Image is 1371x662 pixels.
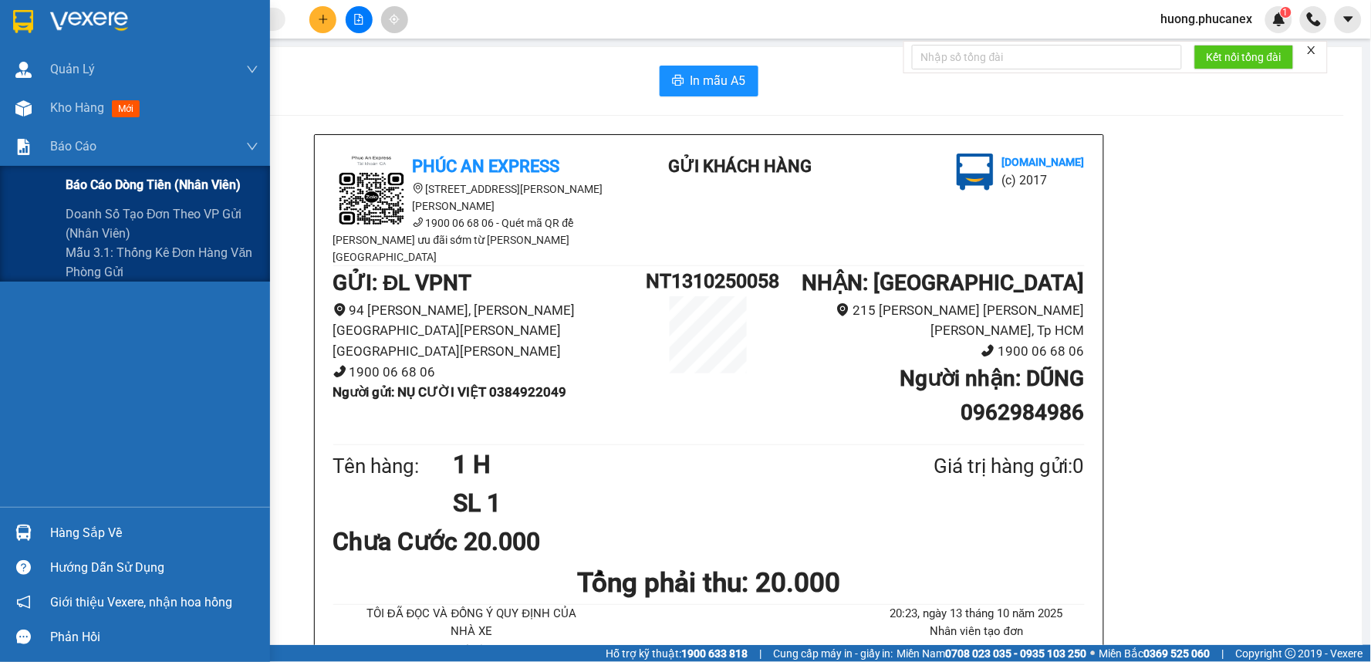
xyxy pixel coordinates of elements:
[1307,12,1321,26] img: phone-icon
[1281,7,1292,18] sup: 1
[346,6,373,33] button: file-add
[772,341,1085,362] li: 1900 06 68 06
[1149,9,1265,29] span: huong.phucanex
[759,645,761,662] span: |
[413,157,560,176] b: Phúc An Express
[453,445,859,484] h1: 1 H
[1091,650,1096,657] span: ⚪️
[413,183,424,194] span: environment
[50,626,258,649] div: Phản hồi
[672,74,684,89] span: printer
[453,484,859,522] h1: SL 1
[957,154,994,191] img: logo.jpg
[333,300,647,362] li: 94 [PERSON_NAME], [PERSON_NAME][GEOGRAPHIC_DATA][PERSON_NAME][GEOGRAPHIC_DATA][PERSON_NAME]
[333,214,611,265] li: 1900 06 68 06 - Quét mã QR để [PERSON_NAME] ưu đãi sớm từ [PERSON_NAME][GEOGRAPHIC_DATA]
[691,71,746,90] span: In mẫu A5
[333,451,454,482] div: Tên hàng:
[50,522,258,545] div: Hàng sắp về
[19,10,80,110] b: Phúc An Express
[1207,49,1282,66] span: Kết nối tổng đài
[353,14,364,25] span: file-add
[333,522,581,561] div: Chưa Cước 20.000
[897,645,1087,662] span: Miền Nam
[413,217,424,228] span: phone
[681,647,748,660] strong: 1900 633 818
[13,10,33,33] img: logo-vxr
[66,204,258,243] span: Doanh số tạo đơn theo VP gửi (nhân viên)
[900,366,1084,425] b: Người nhận : DŨNG 0962984986
[16,560,31,575] span: question-circle
[19,113,88,232] li: [STREET_ADDRESS][PERSON_NAME][PERSON_NAME]
[1001,171,1084,190] li: (c) 2017
[1144,647,1211,660] strong: 0369 525 060
[1272,12,1286,26] img: icon-new-feature
[869,623,1084,641] li: Nhân viên tạo đơn
[333,154,410,231] img: logo.jpg
[1099,645,1211,662] span: Miền Bắc
[15,525,32,541] img: warehouse-icon
[802,270,1084,296] b: NHẬN : [GEOGRAPHIC_DATA]
[66,175,241,194] span: Báo cáo dòng tiền (nhân viên)
[16,630,31,644] span: message
[16,595,31,610] span: notification
[246,63,258,76] span: down
[606,645,748,662] span: Hỗ trợ kỹ thuật:
[246,140,258,153] span: down
[309,6,336,33] button: plus
[333,181,611,214] li: [STREET_ADDRESS][PERSON_NAME][PERSON_NAME]
[869,605,1084,623] li: 20:23, ngày 13 tháng 10 năm 2025
[660,66,758,96] button: printerIn mẫu A5
[333,270,472,296] b: GỬI : ĐL VPNT
[1001,156,1084,168] b: [DOMAIN_NAME]
[1306,45,1317,56] span: close
[859,451,1084,482] div: Giá trị hàng gửi: 0
[1194,45,1294,69] button: Kết nối tổng đài
[1285,648,1296,659] span: copyright
[981,344,994,357] span: phone
[66,243,258,282] span: Mẫu 3.1: Thống kê đơn hàng văn phòng gửi
[946,647,1087,660] strong: 0708 023 035 - 0935 103 250
[454,643,488,657] i: Ký Tên
[381,6,408,33] button: aim
[333,365,346,378] span: phone
[333,562,1085,604] h1: Tổng phải thu: 20.000
[646,266,771,296] h1: NT1310250058
[1222,645,1224,662] span: |
[333,362,647,383] li: 1900 06 68 06
[1342,12,1356,26] span: caret-down
[15,100,32,117] img: warehouse-icon
[333,303,346,316] span: environment
[772,300,1085,341] li: 215 [PERSON_NAME] [PERSON_NAME] [PERSON_NAME], Tp HCM
[912,45,1182,69] input: Nhập số tổng đài
[668,157,812,176] b: Gửi khách hàng
[389,14,400,25] span: aim
[318,14,329,25] span: plus
[773,645,893,662] span: Cung cấp máy in - giấy in:
[50,556,258,579] div: Hướng dẫn sử dụng
[1335,6,1362,33] button: caret-down
[333,384,567,400] b: Người gửi : NỤ CƯỜI VIỆT 0384922049
[50,100,104,115] span: Kho hàng
[364,605,579,641] li: TÔI ĐÃ ĐỌC VÀ ĐỒNG Ý QUY ĐỊNH CỦA NHÀ XE
[112,100,140,117] span: mới
[50,59,95,79] span: Quản Lý
[50,137,96,156] span: Báo cáo
[15,62,32,78] img: warehouse-icon
[836,303,849,316] span: environment
[50,593,232,612] span: Giới thiệu Vexere, nhận hoa hồng
[15,139,32,155] img: solution-icon
[1283,7,1288,18] span: 1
